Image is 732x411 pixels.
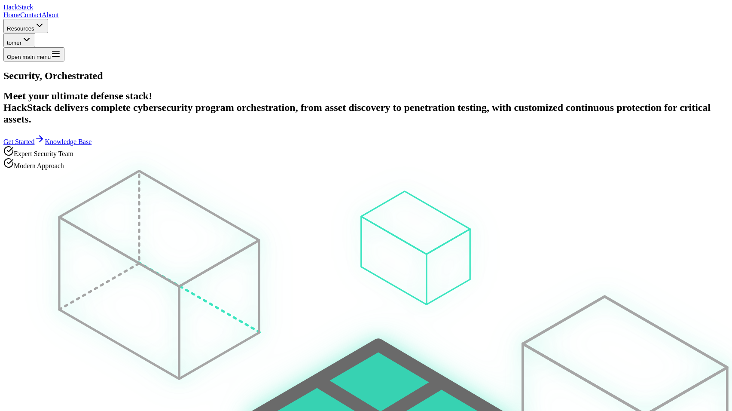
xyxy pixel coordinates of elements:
[7,25,34,32] span: Resources
[3,47,64,61] button: Open main menu
[18,3,34,11] span: Stack
[7,40,21,46] span: tomer
[45,138,91,145] a: Knowledge Base
[3,70,729,82] h1: Security,
[45,70,103,81] span: Orchestrated
[42,11,59,18] a: About
[7,54,51,60] span: Open main menu
[3,90,729,125] h2: Meet your ultimate defense
[3,3,33,11] a: HackStack
[3,19,48,33] button: Resources
[3,146,729,158] div: Expert Security Team
[3,102,711,125] span: HackStack delivers complete cybersecurity program orchestration, from asset discovery to penetrat...
[3,33,35,47] button: tomer
[3,3,33,11] span: Hack
[3,11,20,18] a: Home
[126,90,152,101] strong: stack!
[20,11,42,18] a: Contact
[3,158,729,170] div: Modern Approach
[3,138,45,145] a: Get Started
